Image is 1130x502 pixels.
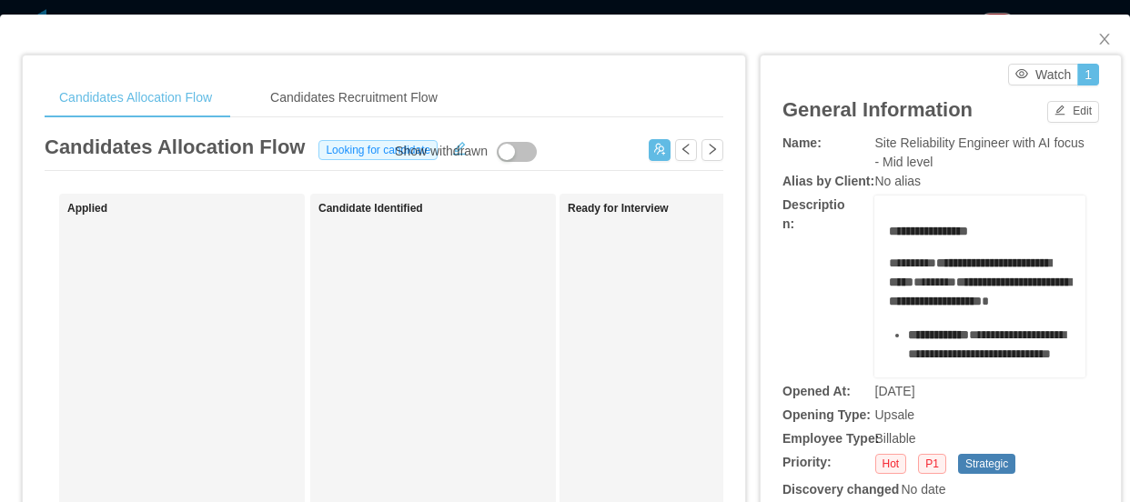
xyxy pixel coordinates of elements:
div: rdw-wrapper [874,196,1085,377]
b: Name: [782,136,822,150]
b: Priority: [782,455,832,469]
button: icon: usergroup-add [649,139,671,161]
b: Description: [782,197,844,231]
button: icon: right [701,139,723,161]
button: icon: editEdit [1047,101,1099,123]
div: Candidates Allocation Flow [45,77,227,118]
button: icon: eyeWatch [1008,64,1078,85]
button: icon: left [675,139,697,161]
b: Alias by Client: [782,174,874,188]
span: No alias [875,174,922,188]
span: P1 [918,454,946,474]
span: No date [901,482,945,497]
span: Site Reliability Engineer with AI focus - Mid level [875,136,1085,169]
b: Employee Type: [782,431,879,446]
article: Candidates Allocation Flow [45,132,305,162]
button: icon: edit [445,137,474,156]
b: Opening Type: [782,407,871,422]
i: icon: close [1097,32,1112,46]
h1: Applied [67,202,322,216]
span: Hot [875,454,907,474]
article: General Information [782,95,973,125]
h1: Ready for Interview [568,202,822,216]
span: Billable [875,431,916,446]
span: [DATE] [875,384,915,398]
span: Looking for candidate [318,140,438,160]
b: Opened At: [782,384,851,398]
button: Close [1079,15,1130,65]
div: rdw-editor [889,222,1072,404]
div: Candidates Recruitment Flow [256,77,452,118]
button: 1 [1077,64,1099,85]
h1: Candidate Identified [318,202,573,216]
div: Show withdrawn [395,142,488,162]
span: Upsale [875,407,915,422]
span: Strategic [958,454,1015,474]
